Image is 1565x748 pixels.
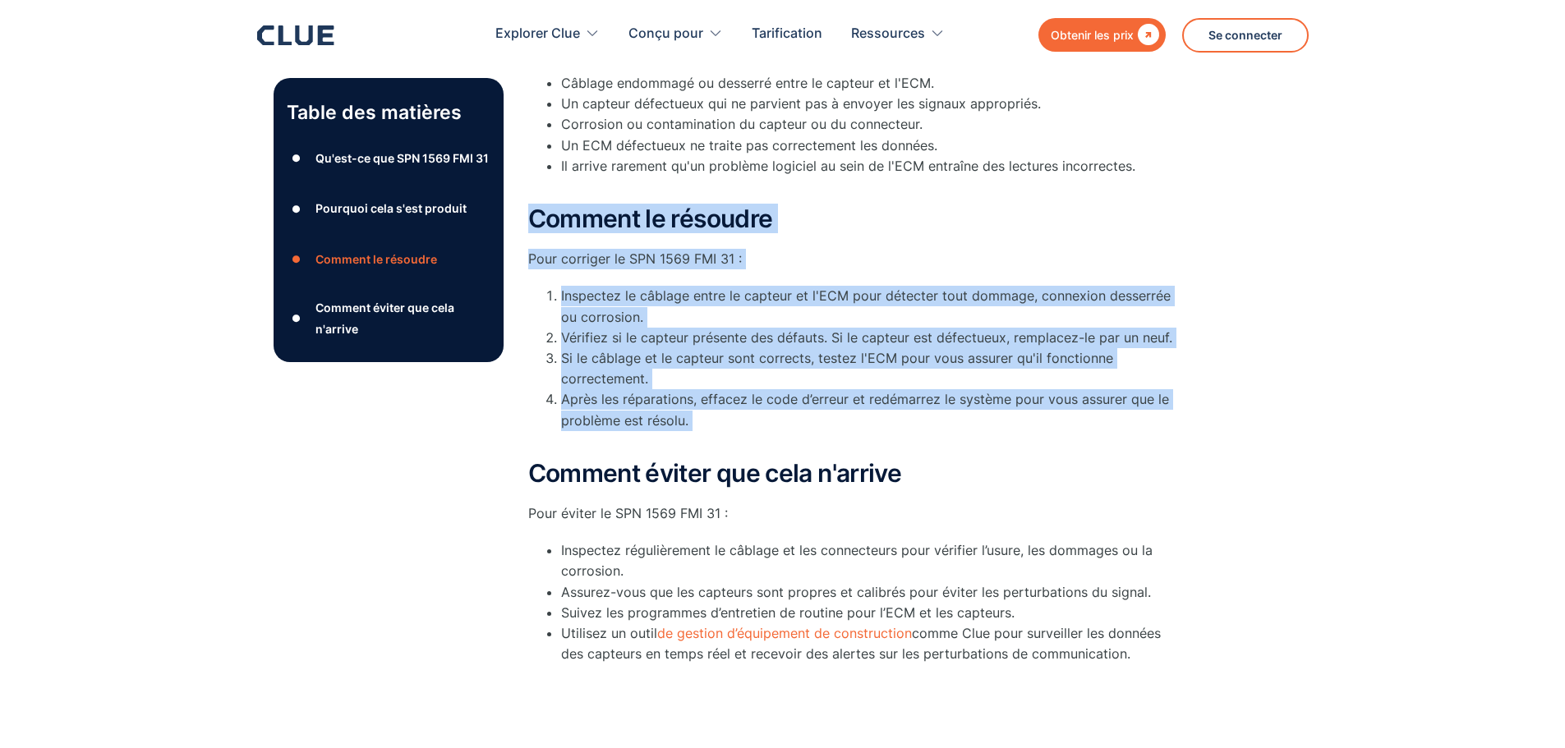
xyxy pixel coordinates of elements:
a: ●Comment éviter que cela n'arrive [287,297,490,338]
font: Qu'est-ce que SPN 1569 FMI 31 [315,150,489,164]
font: Corrosion ou contamination du capteur ou du connecteur. [561,116,923,132]
font: Pour corriger le SPN 1569 FMI 31 : [528,250,742,267]
div: Explorer Clue [495,8,600,60]
font: Un ECM défectueux ne traite pas correctement les données. [561,137,937,154]
font: Ressources [851,25,925,41]
font: Inspectez régulièrement le câblage et les connecteurs pour vérifier l’usure, les dommages ou la c... [561,542,1153,579]
font: Suivez les programmes d’entretien de routine pour l’ECM et les capteurs. [561,604,1015,621]
font: Table des matières [287,101,462,124]
a: Se connecter [1182,18,1309,53]
font: Comment éviter que cela n'arrive [315,301,454,335]
a: ●Qu'est-ce que SPN 1569 FMI 31 [287,145,490,170]
font: Pour éviter le SPN 1569 FMI 31 : [528,505,728,521]
font: Un capteur défectueux qui ne parvient pas à envoyer les signaux appropriés. [561,95,1041,112]
div: Ressources [851,8,945,60]
font:  [1138,24,1159,45]
font: Comment le résoudre [528,204,773,233]
font: Obtenir les prix [1051,28,1134,42]
font: Vérifiez si le capteur présente des défauts. Si le capteur est défectueux, remplacez-le par un neuf. [561,329,1172,346]
a: Obtenir les prix [1038,18,1166,52]
font: ● [292,312,301,324]
font: ● [292,253,301,265]
font: ● [292,202,301,214]
font: Utilisez un outil [561,625,657,641]
font: Comment éviter que cela n'arrive [528,458,902,488]
a: ●Pourquoi cela s'est produit [287,196,490,221]
a: ●Comment le résoudre [287,246,490,271]
font: Tarification [752,25,822,41]
font: ● [292,152,301,164]
font: Inspectez le câblage entre le capteur et l'ECM pour détecter tout dommage, connexion desserrée ou... [561,287,1171,324]
a: Tarification [752,8,822,60]
font: Il arrive rarement qu'un problème logiciel au sein de l'ECM entraîne des lectures incorrectes. [561,158,1135,174]
font: Câblage endommagé ou desserré entre le capteur et l'ECM. [561,75,934,91]
font: Après les réparations, effacez le code d’erreur et redémarrez le système pour vous assurer que le... [561,391,1169,428]
font: Conçu pour [628,25,703,41]
font: Se connecter [1208,28,1282,42]
font: Comment le résoudre [315,252,437,266]
font: Si le câblage et le capteur sont corrects, testez l'ECM pour vous assurer qu'il fonctionne correc... [561,350,1113,387]
a: de gestion d’équipement de construction [657,625,912,641]
font: Pourquoi cela s'est produit [315,201,467,215]
div: Conçu pour [628,8,723,60]
font: Assurez-vous que les capteurs sont propres et calibrés pour éviter les perturbations du signal. [561,584,1151,600]
font: Explorer Clue [495,25,580,41]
